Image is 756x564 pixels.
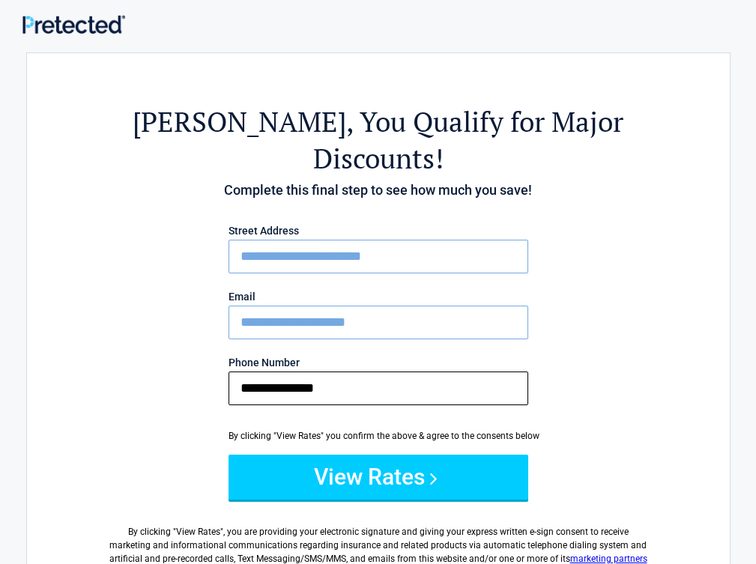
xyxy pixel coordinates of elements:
label: Phone Number [229,357,528,368]
div: By clicking "View Rates" you confirm the above & agree to the consents below [229,429,528,443]
h2: , You Qualify for Major Discounts! [109,103,647,177]
label: Email [229,291,528,302]
label: Street Address [229,225,528,236]
h4: Complete this final step to see how much you save! [109,181,647,200]
span: [PERSON_NAME] [133,103,346,140]
span: View Rates [176,527,220,537]
button: View Rates [229,455,528,500]
img: Main Logo [22,15,125,34]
